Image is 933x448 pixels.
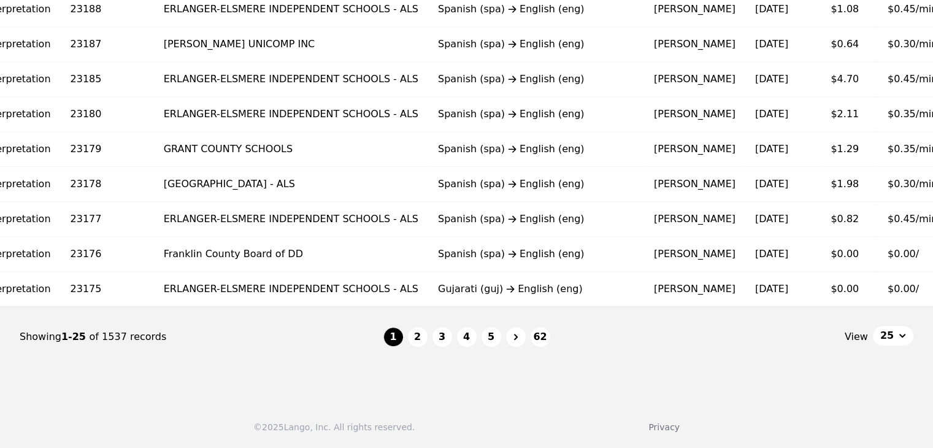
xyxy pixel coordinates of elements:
div: Spanish (spa) English (eng) [438,177,634,191]
div: Spanish (spa) English (eng) [438,142,634,156]
td: 23187 [61,27,154,62]
time: [DATE] [755,143,788,155]
time: [DATE] [755,213,788,225]
td: [PERSON_NAME] [644,167,745,202]
div: Spanish (spa) English (eng) [438,247,634,261]
nav: Page navigation [20,307,913,367]
button: 3 [432,327,452,347]
button: 5 [482,327,501,347]
time: [DATE] [755,73,788,85]
span: $0.00/ [888,248,919,260]
td: $1.29 [821,132,878,167]
td: 23185 [61,62,154,97]
div: Gujarati (guj) English (eng) [438,282,634,296]
button: 25 [873,326,913,346]
a: Privacy [648,422,680,432]
td: $0.00 [821,237,878,272]
td: $2.11 [821,97,878,132]
td: $1.98 [821,167,878,202]
td: 23179 [61,132,154,167]
td: [PERSON_NAME] [644,202,745,237]
time: [DATE] [755,38,788,50]
div: Spanish (spa) English (eng) [438,2,634,17]
td: ERLANGER-ELSMERE INDEPENDENT SCHOOLS - ALS [154,97,428,132]
td: [PERSON_NAME] [644,132,745,167]
div: Spanish (spa) English (eng) [438,107,634,122]
td: ERLANGER-ELSMERE INDEPENDENT SCHOOLS - ALS [154,62,428,97]
time: [DATE] [755,3,788,15]
td: [PERSON_NAME] UNICOMP INC [154,27,428,62]
td: $4.70 [821,62,878,97]
td: 23180 [61,97,154,132]
div: Showing of 1537 records [20,330,383,344]
time: [DATE] [755,178,788,190]
td: 23177 [61,202,154,237]
td: GRANT COUNTY SCHOOLS [154,132,428,167]
span: View [845,330,868,344]
button: 4 [457,327,477,347]
td: [PERSON_NAME] [644,97,745,132]
time: [DATE] [755,248,788,260]
span: 1-25 [61,331,90,342]
div: Spanish (spa) English (eng) [438,212,634,226]
td: [PERSON_NAME] [644,272,745,307]
div: © 2025 Lango, Inc. All rights reserved. [253,421,415,433]
td: [PERSON_NAME] [644,27,745,62]
div: Spanish (spa) English (eng) [438,72,634,87]
td: 23178 [61,167,154,202]
time: [DATE] [755,108,788,120]
time: [DATE] [755,283,788,295]
td: $0.00 [821,272,878,307]
span: 25 [880,328,894,343]
td: [GEOGRAPHIC_DATA] - ALS [154,167,428,202]
button: 2 [408,327,428,347]
td: $0.64 [821,27,878,62]
div: Spanish (spa) English (eng) [438,37,634,52]
td: ERLANGER-ELSMERE INDEPENDENT SCHOOLS - ALS [154,202,428,237]
td: 23175 [61,272,154,307]
td: 23176 [61,237,154,272]
td: $0.82 [821,202,878,237]
td: [PERSON_NAME] [644,237,745,272]
td: [PERSON_NAME] [644,62,745,97]
td: Franklin County Board of DD [154,237,428,272]
td: ERLANGER-ELSMERE INDEPENDENT SCHOOLS - ALS [154,272,428,307]
span: $0.00/ [888,283,919,295]
button: 62 [531,327,550,347]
